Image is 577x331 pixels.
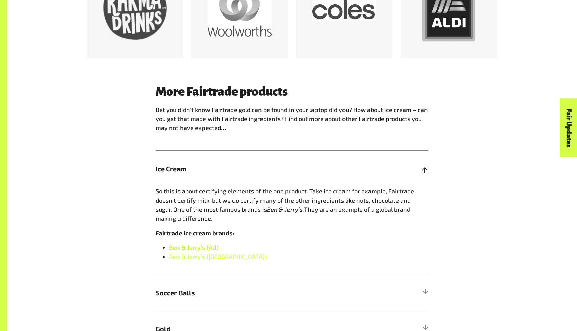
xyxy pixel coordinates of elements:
[267,206,304,213] span: Ben & Jerry’s.
[156,206,410,222] span: They are an example of a global brand making a difference.
[156,106,428,131] span: Bet you didn’t know Fairtrade gold can be found in your laptop did you? How about ice cream – can...
[169,253,267,260] a: Ben & Jerry’s ([GEOGRAPHIC_DATA])
[156,229,235,237] strong: Fairtrade ice cream brands:
[169,244,218,251] a: Ben & Jerry’s (AU)
[156,187,414,213] span: So this is about certifying elements of the one product. Take ice cream for example, Fairtrade do...
[156,163,360,174] span: Ice Cream
[156,288,360,298] span: Soccer Balls
[156,85,428,98] h3: More Fairtrade products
